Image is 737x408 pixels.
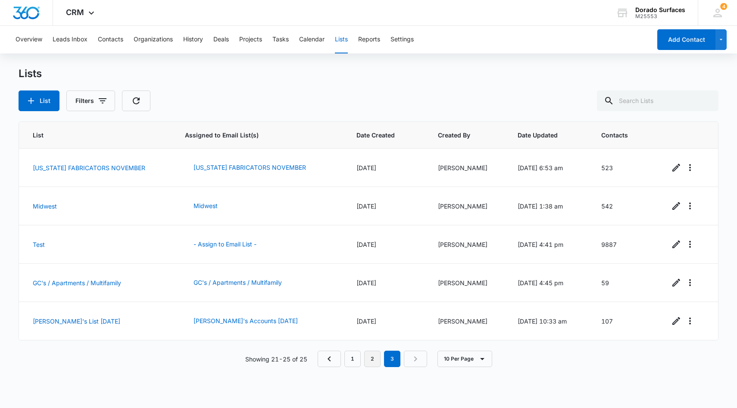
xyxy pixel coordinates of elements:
[33,279,121,287] a: GC's / Apartments / Multifamily
[356,163,417,172] div: [DATE]
[635,13,685,19] div: account id
[591,149,659,187] td: 523
[239,26,262,53] button: Projects
[669,161,683,174] a: Edit
[245,355,307,364] p: Showing 21-25 of 25
[33,202,57,210] a: Midwest
[518,131,568,140] span: Date Updated
[19,90,59,111] button: List
[683,237,697,251] button: Overflow Menu
[98,26,123,53] button: Contacts
[683,161,697,174] button: Overflow Menu
[213,26,229,53] button: Deals
[183,26,203,53] button: History
[185,131,323,140] span: Assigned to Email List(s)
[390,26,414,53] button: Settings
[356,131,405,140] span: Date Created
[438,131,485,140] span: Created By
[601,131,636,140] span: Contacts
[344,351,361,367] a: Page 1
[518,317,581,326] div: [DATE] 10:33 am
[356,278,417,287] div: [DATE]
[318,351,427,367] nav: Pagination
[134,26,173,53] button: Organizations
[669,237,683,251] a: Edit
[720,3,727,10] span: 4
[683,314,697,328] button: Overflow Menu
[358,26,380,53] button: Reports
[33,241,45,248] a: Test
[428,149,508,187] td: [PERSON_NAME]
[356,202,417,211] div: [DATE]
[428,264,508,302] td: [PERSON_NAME]
[33,164,145,171] a: [US_STATE] FABRICATORS NOVEMBER
[16,26,42,53] button: Overview
[635,6,685,13] div: account name
[597,90,718,111] input: Search Lists
[683,199,697,213] button: Overflow Menu
[33,318,120,325] a: [PERSON_NAME]'s List [DATE]
[683,276,697,290] button: Overflow Menu
[518,202,581,211] div: [DATE] 1:38 am
[669,199,683,213] a: Edit
[19,67,42,80] h1: Lists
[518,163,581,172] div: [DATE] 6:53 am
[335,26,348,53] button: Lists
[384,351,400,367] em: 3
[185,196,226,216] button: Midwest
[364,351,381,367] a: Page 2
[66,8,84,17] span: CRM
[428,187,508,225] td: [PERSON_NAME]
[428,302,508,340] td: [PERSON_NAME]
[185,311,306,331] button: [PERSON_NAME]'s Accounts [DATE]
[437,351,492,367] button: 10 Per Page
[299,26,325,53] button: Calendar
[185,157,315,178] button: [US_STATE] FABRICATORS NOVEMBER
[272,26,289,53] button: Tasks
[591,187,659,225] td: 542
[356,240,417,249] div: [DATE]
[318,351,341,367] a: Previous Page
[669,314,683,328] a: Edit
[33,131,152,140] span: List
[657,29,715,50] button: Add Contact
[66,90,115,111] button: Filters
[591,225,659,264] td: 9887
[185,234,265,255] button: - Assign to Email List -
[518,278,581,287] div: [DATE] 4:45 pm
[720,3,727,10] div: notifications count
[53,26,87,53] button: Leads Inbox
[591,302,659,340] td: 107
[591,264,659,302] td: 59
[428,225,508,264] td: [PERSON_NAME]
[185,272,290,293] button: GC's / Apartments / Multifamily
[356,317,417,326] div: [DATE]
[518,240,581,249] div: [DATE] 4:41 pm
[669,276,683,290] a: Edit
